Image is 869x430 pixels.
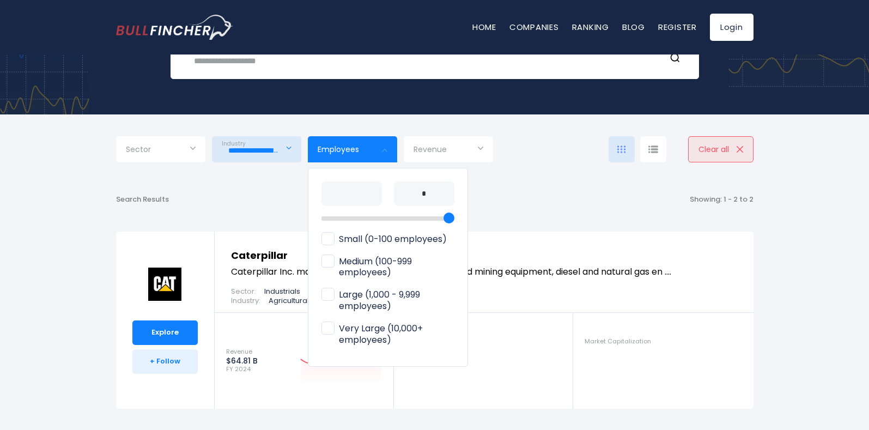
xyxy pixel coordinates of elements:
a: Home [472,21,496,33]
button: Search [668,52,682,66]
a: Login [710,14,753,41]
a: Go to homepage [116,15,233,40]
span: Medium (100-999 employees) [321,256,454,279]
a: Ranking [572,21,609,33]
span: Large (1,000 - 9,999 employees) [321,289,454,312]
span: Revenue [414,144,447,154]
span: Very Large (10,000+ employees) [321,323,454,346]
span: Employees [318,144,359,154]
a: Blog [622,21,645,33]
img: bullfincher logo [116,15,233,40]
a: Register [658,21,697,33]
span: Small (0-100 employees) [321,234,447,245]
a: Companies [509,21,559,33]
